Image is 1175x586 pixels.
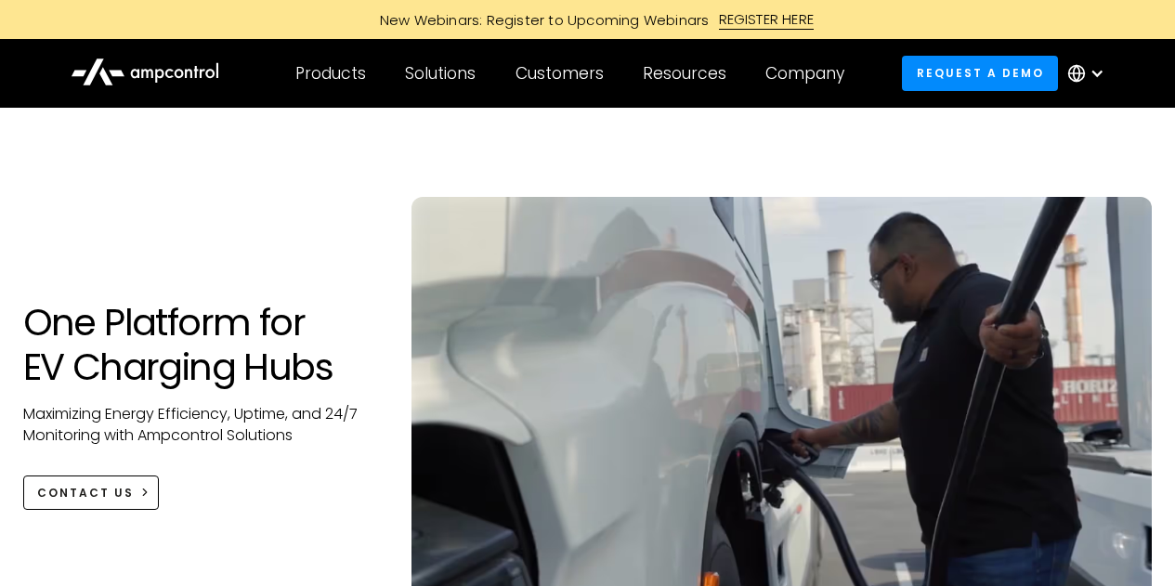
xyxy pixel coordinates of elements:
div: Company [765,63,844,84]
h1: One Platform for EV Charging Hubs [23,300,375,389]
div: Customers [516,63,604,84]
div: Resources [643,63,726,84]
div: REGISTER HERE [719,9,815,30]
div: Solutions [405,63,476,84]
div: Products [295,63,366,84]
a: Request a demo [902,56,1058,90]
div: CONTACT US [37,485,134,501]
p: Maximizing Energy Efficiency, Uptime, and 24/7 Monitoring with Ampcontrol Solutions [23,404,375,446]
div: New Webinars: Register to Upcoming Webinars [361,10,719,30]
a: New Webinars: Register to Upcoming WebinarsREGISTER HERE [170,9,1006,30]
a: CONTACT US [23,475,160,510]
